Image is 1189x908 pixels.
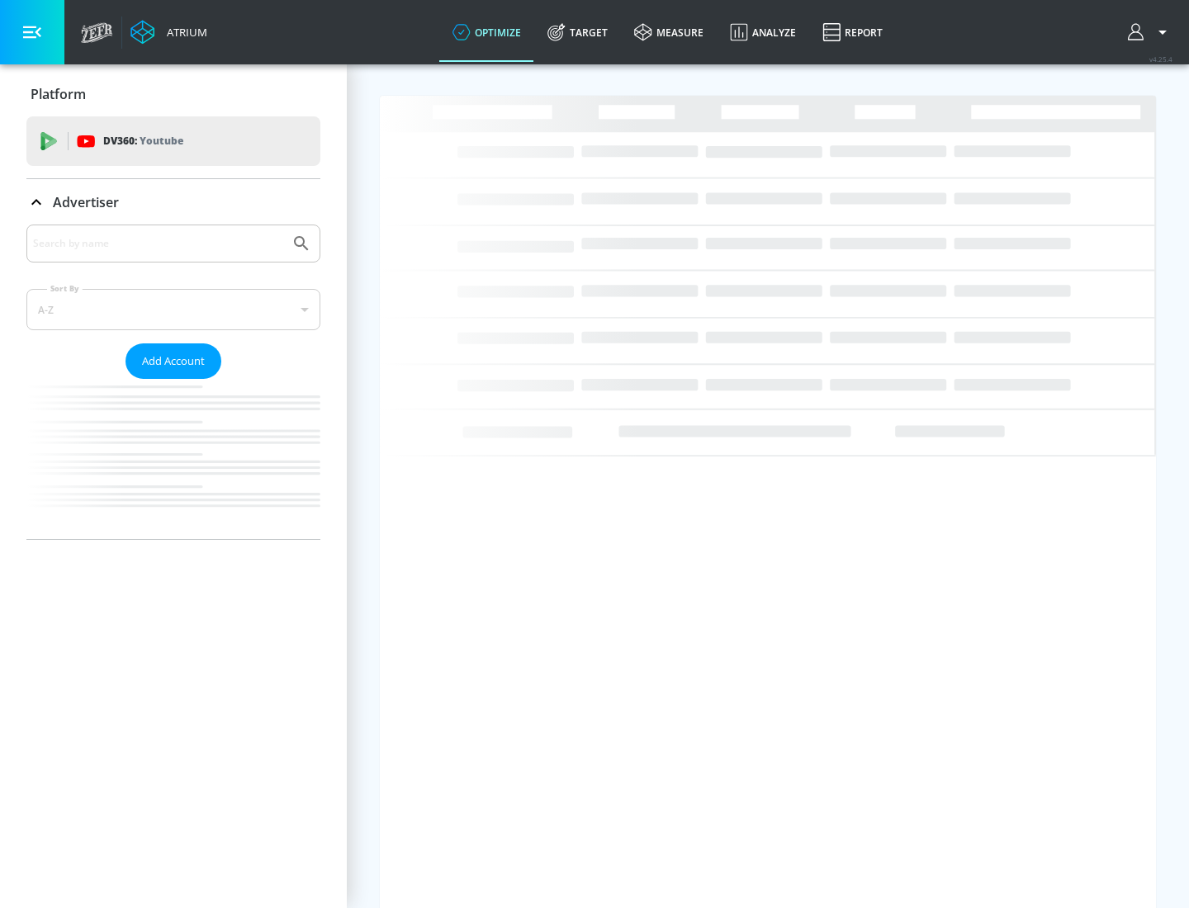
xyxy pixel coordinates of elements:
[809,2,896,62] a: Report
[26,71,320,117] div: Platform
[103,132,183,150] p: DV360:
[534,2,621,62] a: Target
[126,343,221,379] button: Add Account
[130,20,207,45] a: Atrium
[33,233,283,254] input: Search by name
[717,2,809,62] a: Analyze
[26,179,320,225] div: Advertiser
[160,25,207,40] div: Atrium
[140,132,183,149] p: Youtube
[53,193,119,211] p: Advertiser
[621,2,717,62] a: measure
[26,116,320,166] div: DV360: Youtube
[26,379,320,539] nav: list of Advertiser
[47,283,83,294] label: Sort By
[142,352,205,371] span: Add Account
[26,289,320,330] div: A-Z
[439,2,534,62] a: optimize
[1149,54,1172,64] span: v 4.25.4
[31,85,86,103] p: Platform
[26,225,320,539] div: Advertiser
